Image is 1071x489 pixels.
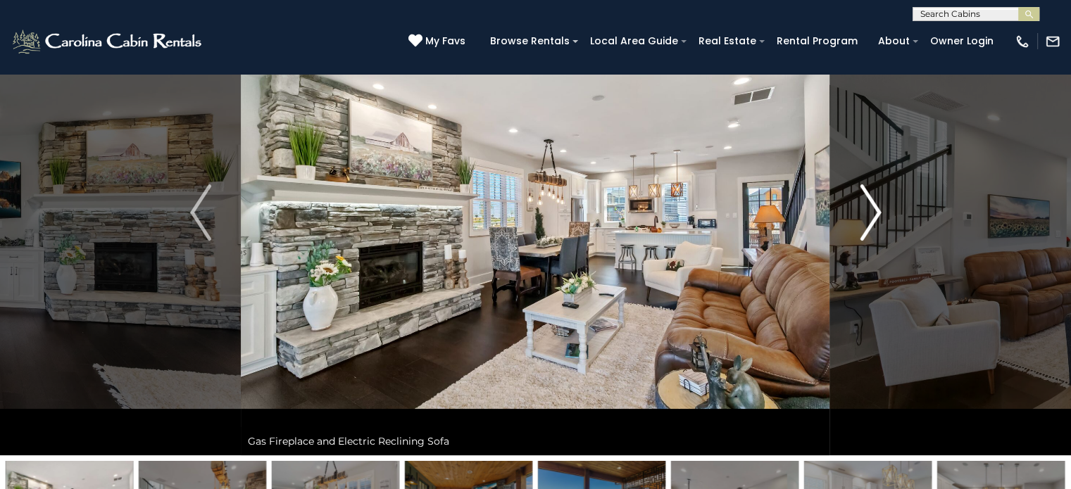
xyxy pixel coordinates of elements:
[770,30,865,52] a: Rental Program
[190,184,211,241] img: arrow
[583,30,685,52] a: Local Area Guide
[483,30,577,52] a: Browse Rentals
[923,30,1001,52] a: Owner Login
[1015,34,1030,49] img: phone-regular-white.png
[425,34,465,49] span: My Favs
[241,427,829,455] div: Gas Fireplace and Electric Reclining Sofa
[1045,34,1060,49] img: mail-regular-white.png
[691,30,763,52] a: Real Estate
[408,34,469,49] a: My Favs
[860,184,881,241] img: arrow
[871,30,917,52] a: About
[11,27,206,56] img: White-1-2.png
